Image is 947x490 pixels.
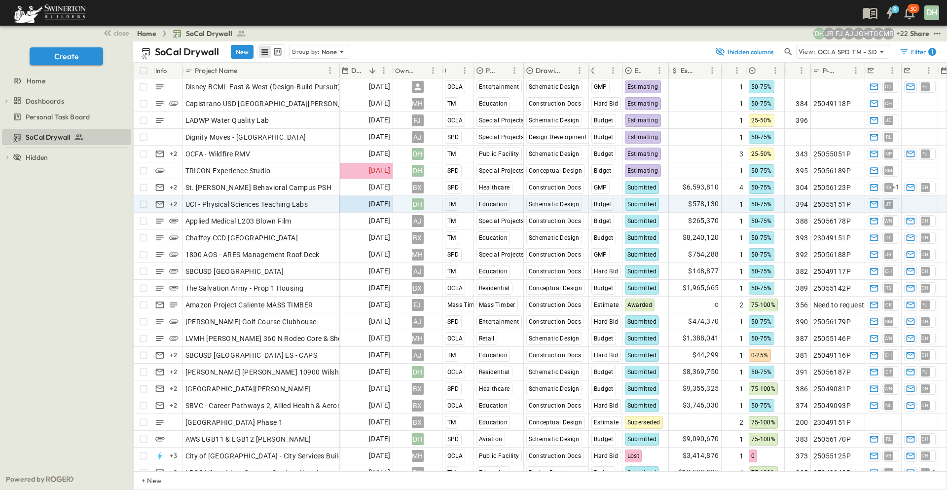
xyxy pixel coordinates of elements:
span: Bidget [594,218,612,225]
span: SoCal Drywall [186,29,232,38]
button: Sort [448,65,459,76]
span: [DATE] [369,299,390,310]
span: OCLA [447,117,463,124]
span: Budget [594,117,614,124]
span: 4 [739,183,743,192]
span: Construction Docs [529,218,582,225]
span: Dashboards [26,96,64,106]
p: Primary Market [486,66,496,75]
div: AJ [412,215,424,227]
div: DH [412,148,424,160]
span: 388 [796,216,808,226]
span: Education [479,268,508,275]
button: Menu [769,65,781,76]
span: Applied Medical L203 Blown Film [185,216,291,226]
span: 392 [796,250,808,260]
span: OCLA [447,285,463,292]
span: 394 [796,199,808,209]
span: DH [921,321,929,322]
span: DL [885,237,892,238]
span: Hard Bid [594,318,619,325]
span: Special Projects [479,251,524,258]
span: 50-75% [751,318,772,325]
span: [DATE] [369,232,390,243]
span: SPD [447,318,459,325]
span: TM [447,268,456,275]
span: FJ [922,86,928,87]
span: $474,370 [688,316,719,327]
span: 1 [739,216,743,226]
span: Construction Docs [529,268,582,275]
span: Disney BCML East & West (Design-Build Pursuit) [185,82,341,92]
span: $6,593,810 [683,182,719,193]
button: Menu [850,65,862,76]
span: OCFA - Wildfire RMV [185,149,251,159]
div: MH [412,98,424,110]
span: Budget [594,151,614,157]
a: SoCal Drywall [2,130,129,144]
span: 50-75% [751,251,772,258]
span: Construction Docs [529,100,582,107]
div: AJ [412,131,424,143]
h6: 9 [893,5,897,13]
button: Menu [324,65,336,76]
div: BX [412,182,424,193]
button: Sort [643,65,654,76]
div: Francisco J. Sanchez (frsanchez@swinerton.com) [833,28,845,39]
span: Submitted [627,285,657,292]
button: Menu [427,65,439,76]
span: [DATE] [369,165,390,176]
span: TM [447,218,456,225]
span: 50-75% [751,134,772,141]
h6: 1 [931,48,933,56]
button: close [99,26,131,39]
button: Sort [695,65,706,76]
span: TM [447,151,456,157]
span: 396 [796,115,808,125]
span: 343 [796,149,808,159]
p: SoCal Drywall [155,45,219,59]
div: Info [153,63,183,78]
span: [DATE] [369,182,390,193]
span: 1 [739,250,743,260]
button: Sort [367,65,378,76]
span: TRICON Experience Studio [185,166,271,176]
span: 50-75% [751,218,772,225]
p: Drawing Status [536,66,561,75]
span: 393 [796,233,808,243]
p: None [322,47,337,57]
span: UCI - Physical Sciences Teaching Labs [185,199,308,209]
span: Capistrano USD [GEOGRAPHIC_DATA][PERSON_NAME] [185,99,364,109]
button: Create [30,47,103,65]
div: BX [412,282,424,294]
span: Bidget [594,167,612,174]
div: Owner [393,63,442,78]
span: SPD [447,251,459,258]
button: Menu [796,65,807,76]
button: Menu [459,65,471,76]
div: FJ [412,114,424,126]
div: Share [910,29,929,38]
span: 25049118P [813,99,851,109]
span: FJ [922,153,928,154]
span: $265,370 [688,215,719,226]
span: Healthcare [479,184,510,191]
span: TM [447,234,456,241]
span: Awarded [627,302,653,308]
span: Entertainment [479,318,519,325]
span: 50-75% [751,184,772,191]
span: Submitted [627,251,657,258]
span: SM [885,321,893,322]
span: Estimating [627,117,658,124]
span: [DATE] [369,148,390,159]
button: DH [923,4,940,21]
span: Dignity Moves - [GEOGRAPHIC_DATA] [185,132,306,142]
span: Mass Timber Direct [447,302,502,308]
button: Sort [789,65,800,76]
span: 25056188P [813,250,851,260]
span: 25-50% [751,151,772,157]
button: Sort [912,65,923,76]
span: 1 [739,266,743,276]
